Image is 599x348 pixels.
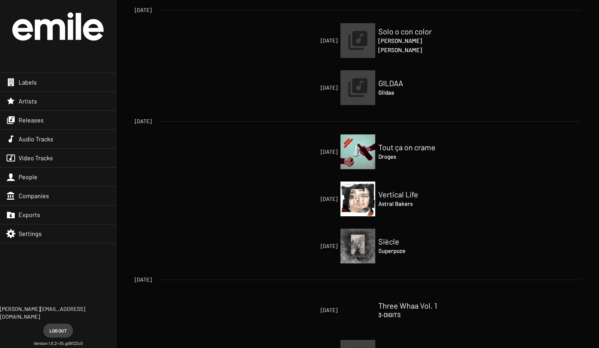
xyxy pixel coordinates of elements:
[19,192,49,200] span: Companies
[135,117,151,125] span: [DATE]
[378,88,456,97] h4: Gildaa
[340,182,375,216] a: [DATE]Vertical LifeAstral Bakers
[19,230,42,238] span: Settings
[340,70,375,105] img: release.png
[12,12,104,41] img: grand-official-logo.svg
[19,135,53,143] span: Audio Tracks
[263,37,337,44] span: [DATE]
[340,134,375,169] img: tout-ca-on-crame.png
[340,134,375,169] a: [DATE]Tout ça on crameDroges
[43,324,73,338] button: Log out
[263,306,337,314] span: [DATE]
[378,199,456,208] h4: Astral Bakers
[378,310,456,319] h4: 3-DIGITS
[34,341,83,346] small: Version 1.6.2+35.gd9122c0
[378,27,456,36] h2: Solo o con color
[19,78,37,86] span: Labels
[340,23,375,58] img: release.png
[340,70,375,105] a: [DATE]GILDAAGildaa
[378,246,456,255] h4: Superpoze
[340,182,375,216] img: 20250519_ab_vl_cover.jpg
[263,84,337,92] span: [DATE]
[340,293,375,328] a: [DATE]Three Whaa Vol. 13-DIGITS
[19,154,53,162] span: Video Tracks
[135,6,151,14] span: [DATE]
[340,229,375,263] img: sps-coverdigi-v01-5.jpg
[378,301,456,310] h2: Three Whaa Vol. 1
[378,152,456,161] h4: Droges
[19,211,40,219] span: Exports
[340,229,375,263] a: [DATE]SiècleSuperpoze
[19,173,37,181] span: People
[263,148,337,156] span: [DATE]
[263,195,337,203] span: [DATE]
[378,78,456,88] h2: GILDAA
[19,116,44,124] span: Releases
[378,45,456,54] h4: [PERSON_NAME]
[49,324,67,338] span: Log out
[135,276,151,283] span: [DATE]
[263,242,337,250] span: [DATE]
[378,190,456,199] h2: Vertical Life
[340,23,375,58] a: [DATE]Solo o con color[PERSON_NAME][PERSON_NAME]
[378,143,456,152] h2: Tout ça on crame
[378,237,456,246] h2: Siècle
[378,36,456,45] h4: [PERSON_NAME]
[19,97,37,105] span: Artists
